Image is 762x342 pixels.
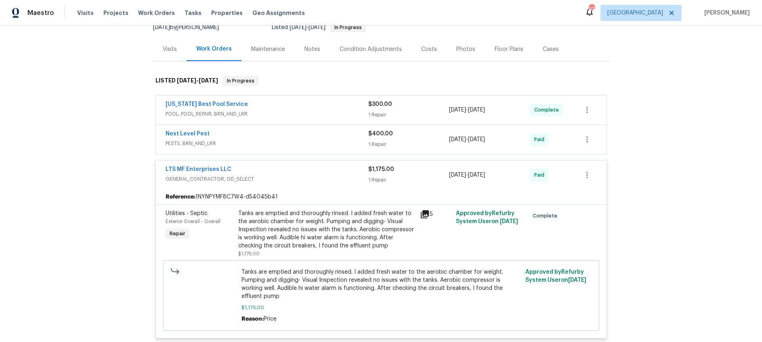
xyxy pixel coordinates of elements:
span: [GEOGRAPHIC_DATA] [607,9,663,17]
a: LTS MF Enterprises LLC [166,167,231,172]
span: [DATE] [449,137,466,142]
div: Costs [421,45,437,53]
div: Cases [543,45,559,53]
div: Tanks are emptied and thoroughly rinsed. I added fresh water to the aerobic chamber for weight. P... [238,209,415,250]
div: 1 Repair [368,140,449,148]
div: LISTED [DATE]-[DATE]In Progress [153,68,609,94]
span: [DATE] [449,107,466,113]
span: Listed [272,25,366,30]
span: $1,175.00 [238,251,260,256]
span: Properties [211,9,243,17]
span: $400.00 [368,131,393,137]
span: Approved by Refurby System User on [525,269,586,283]
span: Complete [534,106,562,114]
span: GENERAL_CONTRACTOR, OD_SELECT [166,175,368,183]
span: [DATE] [153,25,170,30]
span: [DATE] [500,219,518,224]
span: In Progress [224,77,258,85]
div: 5 [420,209,451,219]
span: Paid [534,171,548,179]
span: In Progress [331,25,365,30]
span: Repair [166,230,189,238]
span: [DATE] [468,107,485,113]
span: Projects [103,9,128,17]
span: [DATE] [468,172,485,178]
span: Complete [533,212,560,220]
div: 1NYNPYMF8C7W4-d54045b41 [156,190,607,204]
a: [US_STATE] Best Pool Service [166,101,248,107]
span: [PERSON_NAME] [701,9,750,17]
span: - [177,78,218,83]
span: Utilities - Septic [166,211,208,216]
span: Price [264,316,277,322]
span: Visits [77,9,94,17]
span: [DATE] [449,172,466,178]
div: Floor Plans [495,45,523,53]
span: [DATE] [568,277,586,283]
div: 1 Repair [368,176,449,184]
span: Approved by Refurby System User on [456,211,518,224]
span: $1,175.00 [241,304,521,312]
span: Tasks [185,10,202,16]
span: POOL, POOL_REPAIR, BRN_AND_LRR [166,110,368,118]
span: - [449,135,485,144]
div: 1 Repair [368,111,449,119]
span: [DATE] [290,25,306,30]
span: $300.00 [368,101,392,107]
span: [DATE] [199,78,218,83]
span: [DATE] [309,25,325,30]
span: Reason: [241,316,264,322]
div: Visits [163,45,177,53]
span: [DATE] [177,78,196,83]
span: Geo Assignments [252,9,305,17]
span: Work Orders [138,9,175,17]
a: Next Level Pest [166,131,210,137]
h6: LISTED [155,76,218,86]
span: Paid [534,135,548,144]
div: by [PERSON_NAME] [153,23,229,32]
div: Maintenance [251,45,285,53]
div: Condition Adjustments [340,45,402,53]
span: [DATE] [468,137,485,142]
b: Reference: [166,193,195,201]
div: Notes [304,45,320,53]
span: $1,175.00 [368,167,394,172]
div: Work Orders [196,45,232,53]
span: - [290,25,325,30]
span: Exterior Overall - Overall [166,219,220,224]
span: Maestro [27,9,54,17]
span: - [449,171,485,179]
div: 43 [589,5,594,13]
div: Photos [456,45,475,53]
span: Tanks are emptied and thoroughly rinsed. I added fresh water to the aerobic chamber for weight. P... [241,268,521,300]
span: PESTS, BRN_AND_LRR [166,139,368,148]
span: - [449,106,485,114]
